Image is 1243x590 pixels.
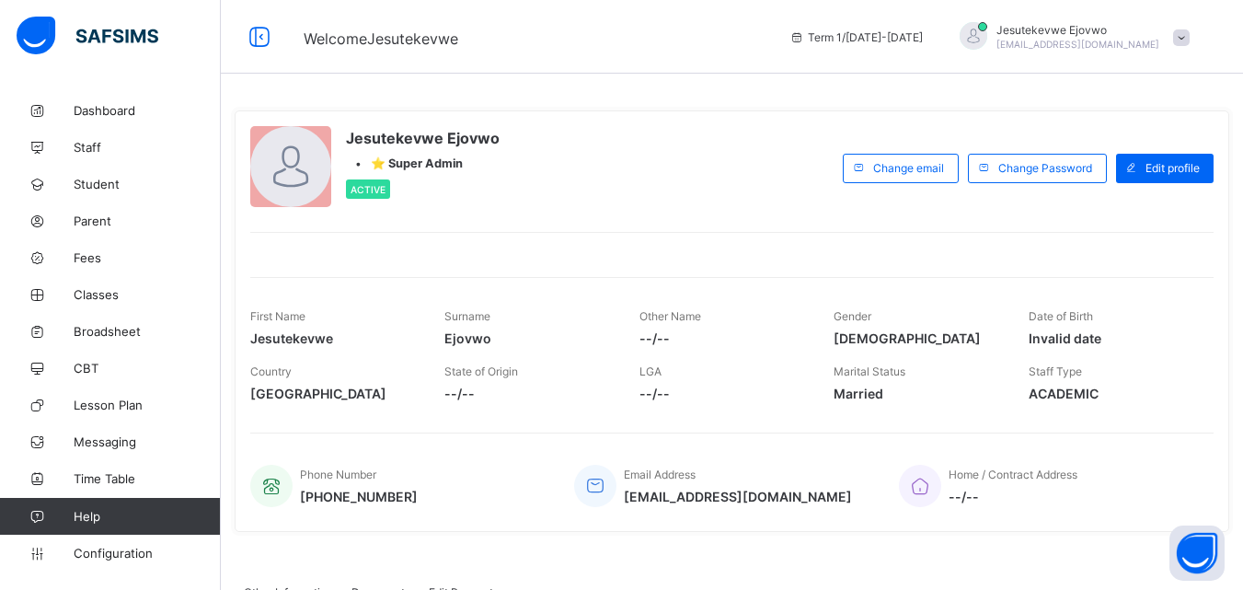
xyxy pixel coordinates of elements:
[1029,364,1082,378] span: Staff Type
[74,140,221,155] span: Staff
[74,434,221,449] span: Messaging
[74,546,220,561] span: Configuration
[74,103,221,118] span: Dashboard
[996,39,1159,50] span: [EMAIL_ADDRESS][DOMAIN_NAME]
[74,287,221,302] span: Classes
[949,468,1077,481] span: Home / Contract Address
[74,509,220,524] span: Help
[74,177,221,191] span: Student
[1029,386,1195,401] span: ACADEMIC
[639,309,701,323] span: Other Name
[873,161,944,175] span: Change email
[74,250,221,265] span: Fees
[74,324,221,339] span: Broadsheet
[1145,161,1200,175] span: Edit profile
[351,184,386,195] span: Active
[346,129,500,147] span: Jesutekevwe Ejovwo
[74,214,221,228] span: Parent
[444,330,611,346] span: Ejovwo
[74,361,221,376] span: CBT
[444,386,611,401] span: --/--
[639,364,662,378] span: LGA
[346,156,500,170] div: •
[949,489,1077,504] span: --/--
[304,29,458,48] span: Welcome Jesutekevwe
[250,364,292,378] span: Country
[250,330,417,346] span: Jesutekevwe
[639,386,806,401] span: --/--
[941,22,1199,52] div: JesutekevweEjovwo
[834,364,905,378] span: Marital Status
[444,364,518,378] span: State of Origin
[996,23,1159,37] span: Jesutekevwe Ejovwo
[300,489,418,504] span: [PHONE_NUMBER]
[371,156,463,170] span: ⭐ Super Admin
[74,398,221,412] span: Lesson Plan
[998,161,1092,175] span: Change Password
[1029,330,1195,346] span: Invalid date
[444,309,490,323] span: Surname
[834,309,871,323] span: Gender
[250,309,305,323] span: First Name
[789,30,923,44] span: session/term information
[624,468,696,481] span: Email Address
[1169,526,1225,581] button: Open asap
[250,386,417,401] span: [GEOGRAPHIC_DATA]
[834,386,1000,401] span: Married
[639,330,806,346] span: --/--
[74,471,221,486] span: Time Table
[300,468,376,481] span: Phone Number
[17,17,158,55] img: safsims
[624,489,852,504] span: [EMAIL_ADDRESS][DOMAIN_NAME]
[834,330,1000,346] span: [DEMOGRAPHIC_DATA]
[1029,309,1093,323] span: Date of Birth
